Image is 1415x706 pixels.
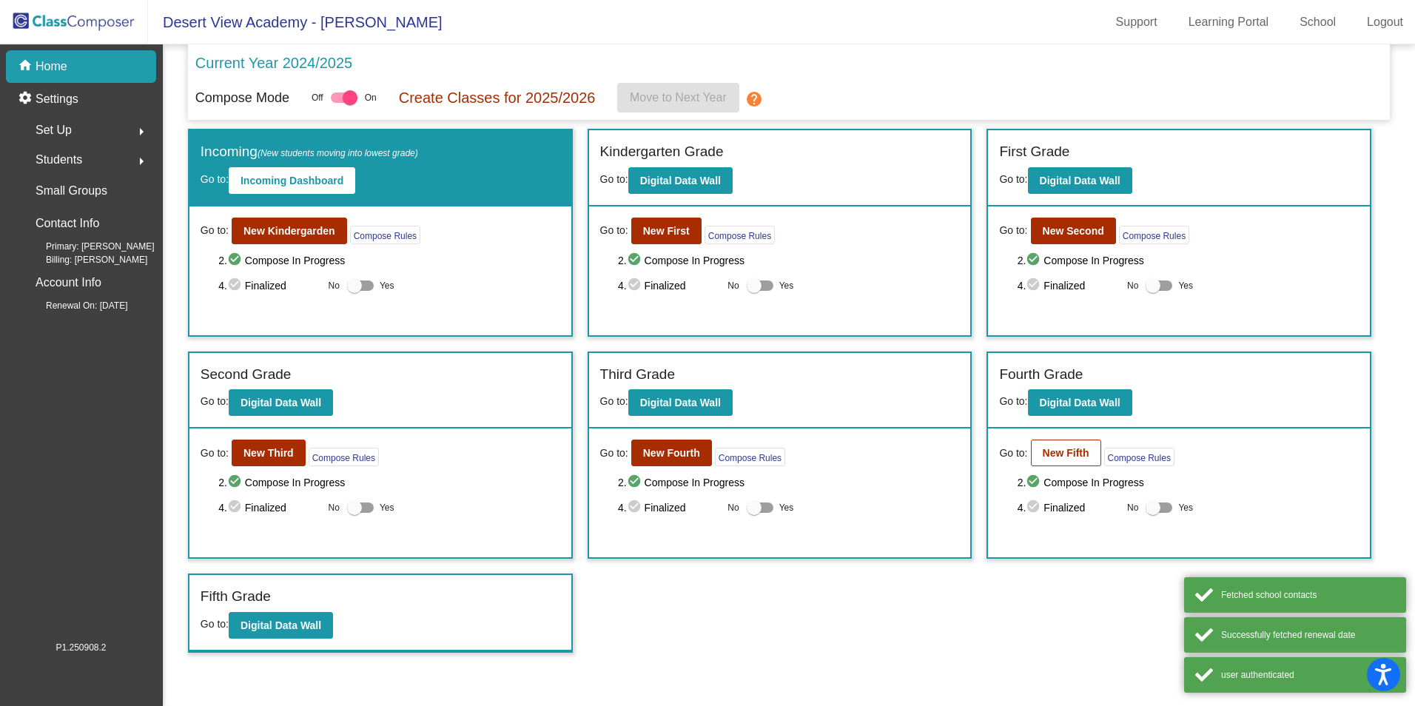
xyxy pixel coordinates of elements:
button: Digital Data Wall [229,612,333,639]
span: Go to: [999,173,1027,185]
mat-icon: check_circle [227,499,245,517]
span: 2. Compose In Progress [1018,474,1359,491]
span: Go to: [600,446,628,461]
span: Go to: [600,395,628,407]
button: New Third [232,440,306,466]
span: Go to: [201,395,229,407]
button: Digital Data Wall [628,389,733,416]
button: Compose Rules [350,226,420,244]
button: Incoming Dashboard [229,167,355,194]
b: Incoming Dashboard [241,175,343,186]
span: Go to: [600,173,628,185]
span: 4. Finalized [618,277,720,295]
b: New Third [243,447,294,459]
span: No [1127,279,1138,292]
button: New Fifth [1031,440,1101,466]
a: School [1288,10,1348,34]
mat-icon: check_circle [1026,252,1043,269]
span: Yes [1178,499,1193,517]
span: Primary: [PERSON_NAME] [22,240,155,253]
b: Digital Data Wall [640,397,721,409]
span: 2. Compose In Progress [618,474,959,491]
mat-icon: home [18,58,36,75]
button: Digital Data Wall [1028,389,1132,416]
p: Small Groups [36,181,107,201]
span: Yes [779,277,794,295]
span: (New students moving into lowest grade) [258,148,418,158]
span: Yes [380,277,394,295]
span: No [1127,501,1138,514]
mat-icon: check_circle [1026,474,1043,491]
mat-icon: check_circle [627,499,645,517]
b: New Fifth [1043,447,1089,459]
span: Go to: [999,395,1027,407]
span: Yes [1178,277,1193,295]
p: Home [36,58,67,75]
b: Digital Data Wall [640,175,721,186]
b: Digital Data Wall [1040,175,1120,186]
div: Fetched school contacts [1221,588,1395,602]
mat-icon: check_circle [227,252,245,269]
button: Compose Rules [705,226,775,244]
button: Digital Data Wall [229,389,333,416]
mat-icon: settings [18,90,36,108]
div: Successfully fetched renewal date [1221,628,1395,642]
span: 4. Finalized [218,499,320,517]
span: Students [36,149,82,170]
label: Kindergarten Grade [600,141,724,163]
b: New Fourth [643,447,700,459]
button: Move to Next Year [617,83,739,112]
mat-icon: check_circle [627,252,645,269]
span: Go to: [201,173,229,185]
mat-icon: check_circle [627,277,645,295]
button: New First [631,218,702,244]
span: Go to: [999,446,1027,461]
button: Compose Rules [715,448,785,466]
span: Renewal On: [DATE] [22,299,127,312]
label: Fifth Grade [201,586,271,608]
span: 4. Finalized [1018,499,1120,517]
button: New Kindergarden [232,218,347,244]
mat-icon: help [745,90,763,108]
label: Third Grade [600,364,675,386]
mat-icon: arrow_right [132,152,150,170]
a: Support [1104,10,1169,34]
span: No [727,501,739,514]
p: Contact Info [36,213,99,234]
b: New Kindergarden [243,225,335,237]
button: Compose Rules [1104,448,1174,466]
span: 2. Compose In Progress [218,474,559,491]
span: Go to: [600,223,628,238]
b: New First [643,225,690,237]
div: user authenticated [1221,668,1395,682]
span: On [365,91,377,104]
label: Incoming [201,141,418,163]
span: 4. Finalized [618,499,720,517]
span: Go to: [201,618,229,630]
mat-icon: check_circle [627,474,645,491]
button: New Fourth [631,440,712,466]
p: Settings [36,90,78,108]
span: 2. Compose In Progress [1018,252,1359,269]
span: Billing: [PERSON_NAME] [22,253,147,266]
b: New Second [1043,225,1104,237]
p: Current Year 2024/2025 [195,52,352,74]
p: Compose Mode [195,88,289,108]
mat-icon: check_circle [227,474,245,491]
span: Set Up [36,120,72,141]
button: Digital Data Wall [628,167,733,194]
span: No [329,279,340,292]
mat-icon: check_circle [1026,277,1043,295]
span: Yes [779,499,794,517]
span: Go to: [999,223,1027,238]
button: Compose Rules [1119,226,1189,244]
span: 4. Finalized [1018,277,1120,295]
span: Move to Next Year [631,91,727,104]
span: Go to: [201,446,229,461]
span: Yes [380,499,394,517]
span: 2. Compose In Progress [218,252,559,269]
span: Desert View Academy - [PERSON_NAME] [148,10,443,34]
span: No [727,279,739,292]
p: Account Info [36,272,101,293]
button: Digital Data Wall [1028,167,1132,194]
